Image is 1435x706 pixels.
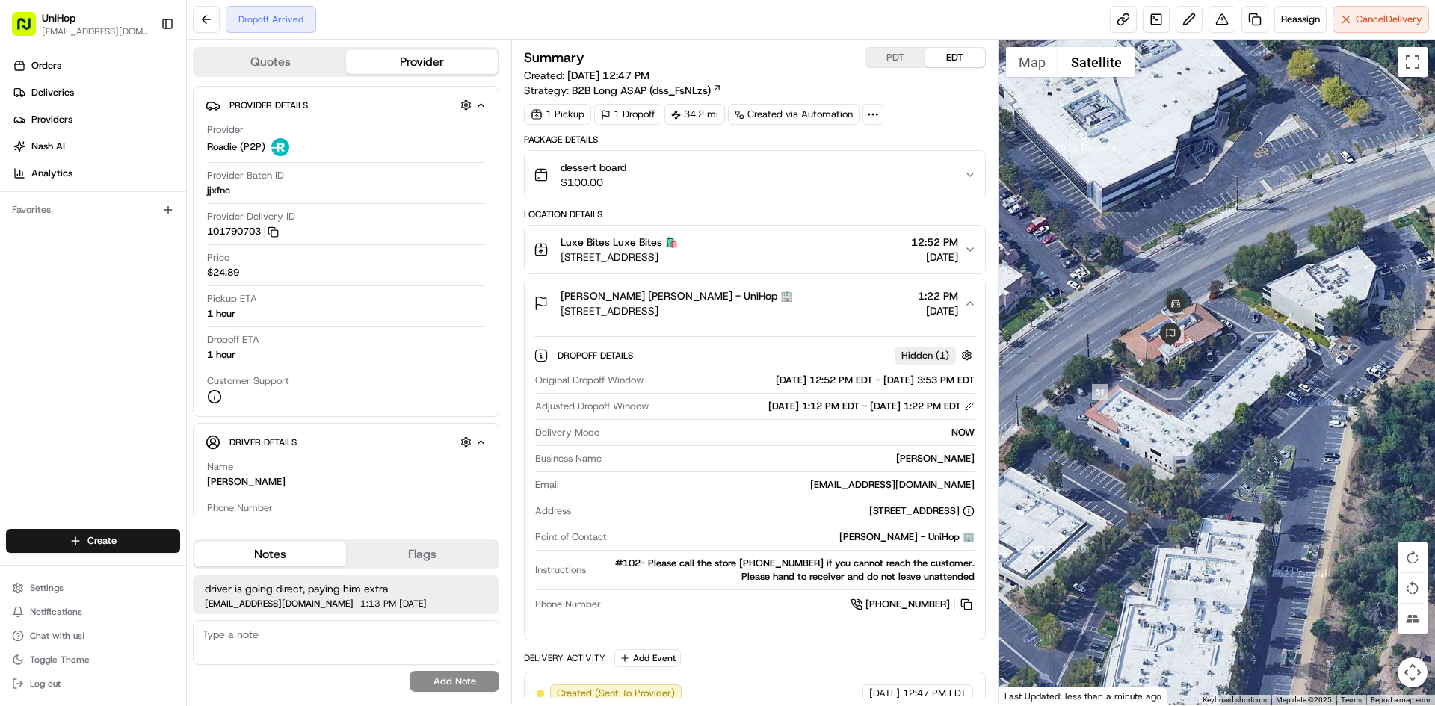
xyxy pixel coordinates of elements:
span: Email [535,478,559,492]
img: Nash [15,15,45,45]
p: Welcome 👋 [15,60,272,84]
div: [STREET_ADDRESS] [869,504,975,518]
span: Instructions [535,563,586,577]
button: Toggle Theme [6,649,180,670]
span: Point of Contact [535,530,607,544]
span: Analytics [31,167,72,180]
img: 1736555255976-a54dd68f-1ca7-489b-9aae-adbdc363a1c4 [15,143,42,170]
a: Powered byPylon [105,253,181,264]
button: Map camera controls [1398,657,1428,687]
span: Business Name [535,452,602,465]
span: Created (Sent To Provider) [557,687,675,700]
button: [PERSON_NAME] [PERSON_NAME] - UniHop 🏢[STREET_ADDRESS]1:22 PM[DATE] [525,279,984,327]
span: Hidden ( 1 ) [901,349,949,362]
button: UniHop[EMAIL_ADDRESS][DOMAIN_NAME] [6,6,155,42]
span: Chat with us! [30,630,84,642]
span: Roadie (P2P) [207,140,265,154]
div: [DATE] 12:52 PM EDT - [DATE] 3:53 PM EDT [649,374,974,387]
div: Delivery Activity [524,652,605,664]
div: NOW [605,426,974,439]
span: Phone Number [207,501,273,515]
button: Reassign [1274,6,1327,33]
a: Report a map error [1371,696,1431,704]
div: Package Details [524,134,985,146]
div: [PERSON_NAME] - UniHop 🏢 [613,530,974,544]
div: [DATE] 1:12 PM EDT - [DATE] 1:22 PM EDT [768,400,975,413]
button: Keyboard shortcuts [1203,695,1267,705]
div: 32 [1167,326,1184,343]
div: 1 hour [207,348,235,362]
div: Start new chat [51,143,245,158]
button: Settings [6,578,180,598]
div: Location Details [524,208,985,220]
span: [STREET_ADDRESS] [561,250,678,264]
span: Map data ©2025 [1276,696,1332,704]
span: Address [535,504,571,518]
button: Provider [346,50,498,74]
span: Name [207,460,233,474]
button: UniHop [42,10,75,25]
span: Adjusted Dropoff Window [535,400,649,413]
span: $24.89 [207,266,239,279]
span: [DATE] [911,250,958,264]
button: Log out [6,673,180,694]
span: Original Dropoff Window [535,374,644,387]
button: 101790703 [207,225,279,238]
input: Clear [39,96,247,112]
div: 34.2 mi [664,104,725,125]
span: Price [207,251,229,264]
div: 1 Pickup [524,104,591,125]
span: Pylon [149,253,181,264]
span: Delivery Mode [535,426,599,439]
span: [PERSON_NAME] [PERSON_NAME] - UniHop 🏢 [561,288,793,303]
button: Start new chat [254,147,272,165]
span: Orders [31,59,61,72]
button: PDT [865,48,925,67]
a: [PHONE_NUMBER] [851,596,975,613]
span: B2B Long ASAP (dss_FsNLzs) [572,83,711,98]
a: 💻API Documentation [120,211,246,238]
button: Add Event [614,649,681,667]
span: 12:47 PM EDT [903,687,966,700]
span: Create [87,534,117,548]
span: Provider Details [229,99,308,111]
span: jjxfnc [207,184,230,197]
span: Dropoff ETA [207,333,259,347]
span: [DATE] [399,599,427,608]
span: Knowledge Base [30,217,114,232]
div: 1 Dropoff [594,104,661,125]
span: [DATE] [869,687,900,700]
a: 📗Knowledge Base [9,211,120,238]
span: dessert board [561,160,626,175]
span: Provider [207,123,244,137]
button: Hidden (1) [895,346,976,365]
div: We're available if you need us! [51,158,189,170]
div: [PERSON_NAME] [PERSON_NAME] - UniHop 🏢[STREET_ADDRESS]1:22 PM[DATE] [525,327,984,640]
a: Deliveries [6,81,186,105]
a: Orders [6,54,186,78]
button: Driver Details [206,430,487,454]
div: [PERSON_NAME] [608,452,974,465]
img: Google [1002,686,1052,705]
div: Favorites [6,198,180,222]
div: [EMAIL_ADDRESS][DOMAIN_NAME] [565,478,974,492]
img: roadie-logo-v2.jpg [271,138,289,156]
span: Phone Number [535,598,601,611]
span: Notifications [30,606,82,618]
div: 📗 [15,218,27,230]
a: Open this area in Google Maps (opens a new window) [1002,686,1052,705]
span: 12:52 PM [911,235,958,250]
span: 1:22 PM [918,288,958,303]
button: Rotate map counterclockwise [1398,573,1428,603]
a: Created via Automation [728,104,860,125]
button: Flags [346,542,498,566]
span: Settings [30,582,64,594]
div: 💻 [126,218,138,230]
button: Provider Details [206,93,487,117]
span: $100.00 [561,175,626,190]
a: Analytics [6,161,186,185]
a: Providers [6,108,186,131]
span: Dropoff Details [558,350,636,362]
span: API Documentation [141,217,240,232]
